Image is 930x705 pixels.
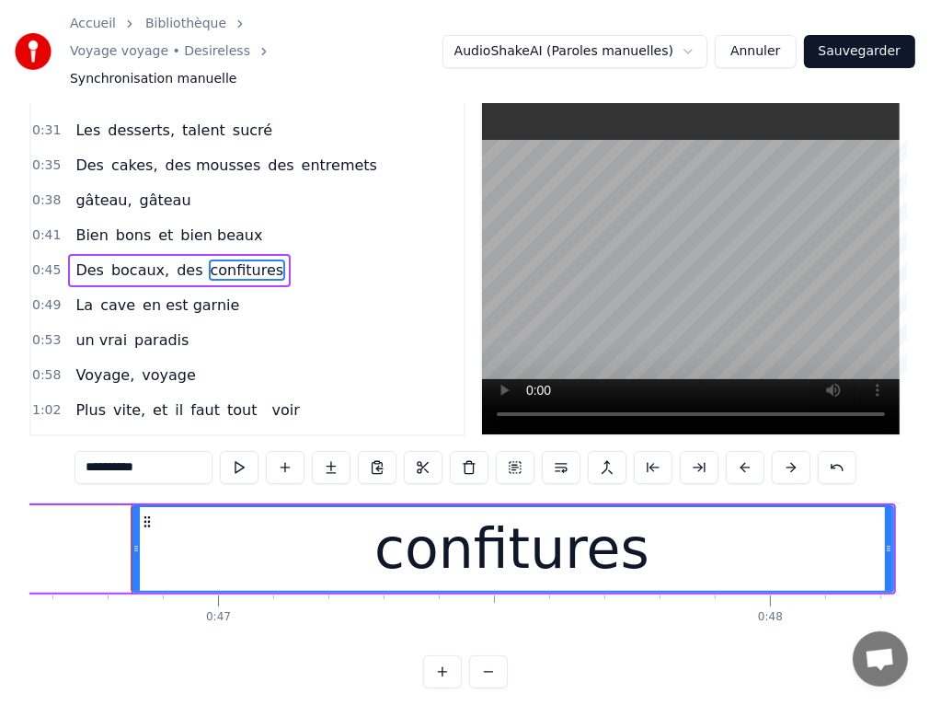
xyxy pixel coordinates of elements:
[74,120,102,141] span: Les
[74,260,106,281] span: Des
[178,225,264,246] span: bien beaux
[70,15,116,33] a: Accueil
[98,295,137,316] span: cave
[145,15,226,33] a: Bibliothèque
[32,121,61,140] span: 0:31
[74,155,106,176] span: Des
[74,329,129,351] span: un vrai
[114,225,153,246] span: bons
[225,399,258,421] span: tout
[74,190,133,211] span: gâteau,
[32,331,61,350] span: 0:53
[106,120,177,141] span: desserts,
[74,399,108,421] span: Plus
[156,225,175,246] span: et
[32,226,61,245] span: 0:41
[140,364,198,386] span: voyage
[32,191,61,210] span: 0:38
[151,399,169,421] span: et
[109,155,160,176] span: cakes,
[70,15,442,88] nav: breadcrumb
[374,507,649,590] div: confitures
[180,120,227,141] span: talent
[175,260,204,281] span: des
[74,364,136,386] span: Voyage,
[209,260,286,281] span: confitures
[74,225,109,246] span: Bien
[70,70,237,88] span: Synchronisation manuelle
[32,366,61,385] span: 0:58
[270,399,302,421] span: voir
[853,631,908,687] a: Ouvrir le chat
[206,610,231,625] div: 0:47
[32,261,61,280] span: 0:45
[15,33,52,70] img: youka
[231,120,274,141] span: sucré
[300,155,379,176] span: entremets
[189,399,222,421] span: faut
[758,610,783,625] div: 0:48
[715,35,796,68] button: Annuler
[109,260,171,281] span: bocaux,
[132,329,190,351] span: paradis
[141,295,241,316] span: en est garnie
[74,295,95,316] span: La
[266,155,295,176] span: des
[32,401,61,420] span: 1:02
[138,190,193,211] span: gâteau
[164,155,263,176] span: des mousses
[32,156,61,175] span: 0:35
[32,296,61,315] span: 0:49
[74,85,215,106] span: Toujours organisée
[804,35,915,68] button: Sauvegarder
[111,399,147,421] span: vite,
[70,42,250,61] a: Voyage voyage • Desireless
[173,399,185,421] span: il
